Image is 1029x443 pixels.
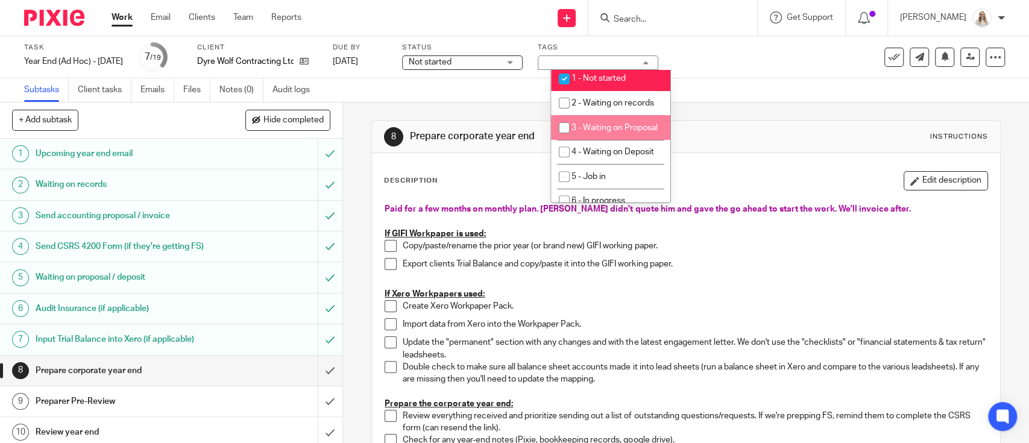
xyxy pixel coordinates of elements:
[403,318,987,330] p: Import data from Xero into the Workpaper Pack.
[12,110,78,130] button: + Add subtask
[36,423,216,441] h1: Review year end
[12,207,29,224] div: 3
[271,11,301,24] a: Reports
[12,424,29,441] div: 10
[12,145,29,162] div: 1
[612,14,721,25] input: Search
[150,54,161,61] small: /19
[384,176,438,186] p: Description
[12,177,29,193] div: 2
[112,11,133,24] a: Work
[930,132,988,142] div: Instructions
[36,207,216,225] h1: Send accounting proposal / invoice
[272,78,319,102] a: Audit logs
[403,258,987,270] p: Export clients Trial Balance and copy/paste it into the GIFI working paper.
[403,300,987,312] p: Create Xero Workpaper Pack.
[333,57,358,66] span: [DATE]
[409,58,452,66] span: Not started
[36,362,216,380] h1: Prepare corporate year end
[402,43,523,52] label: Status
[24,43,123,52] label: Task
[571,196,625,205] span: 6 - In progress
[24,78,69,102] a: Subtasks
[403,336,987,361] p: Update the "permanent" section with any changes and with the latest engagement letter. We don't u...
[36,237,216,256] h1: Send CSRS 4200 Form (if they're getting FS)
[263,116,324,125] span: Hide completed
[333,43,387,52] label: Due by
[36,145,216,163] h1: Upcoming year end email
[403,361,987,386] p: Double check to make sure all balance sheet accounts made it into lead sheets (run a balance shee...
[140,78,174,102] a: Emails
[385,400,513,408] u: Prepare the corporate year end:
[571,148,654,156] span: 4 - Waiting on Deposit
[384,127,403,146] div: 8
[12,269,29,286] div: 5
[538,43,658,52] label: Tags
[12,393,29,410] div: 9
[904,171,988,190] button: Edit description
[197,43,318,52] label: Client
[571,74,626,83] span: 1 - Not started
[24,55,123,68] div: Year End (Ad Hoc) - July 2025
[571,172,606,181] span: 5 - Job in
[787,13,833,22] span: Get Support
[219,78,263,102] a: Notes (0)
[197,55,294,68] p: Dyre Wolf Contracting Ltd.
[403,410,987,435] p: Review everything received and prioritize sending out a list of outstanding questions/requests. I...
[571,124,658,132] span: 3 - Waiting on Proposal
[385,205,910,213] span: Paid for a few months on monthly plan. [PERSON_NAME] didn't quote him and gave the go ahead to st...
[12,238,29,255] div: 4
[233,11,253,24] a: Team
[571,99,654,107] span: 2 - Waiting on records
[24,55,123,68] div: Year End (Ad Hoc) - [DATE]
[12,331,29,348] div: 7
[36,175,216,193] h1: Waiting on records
[145,50,161,64] div: 7
[245,110,330,130] button: Hide completed
[385,290,485,298] u: If Xero Workpapers used:
[12,300,29,317] div: 6
[36,330,216,348] h1: Input Trial Balance into Xero (if applicable)
[24,10,84,26] img: Pixie
[403,240,987,252] p: Copy/paste/rename the prior year (or brand new) GIFI working paper.
[385,230,486,238] u: If GIFI Workpaper is used:
[36,268,216,286] h1: Waiting on proposal / deposit
[151,11,171,24] a: Email
[410,130,712,143] h1: Prepare corporate year end
[189,11,215,24] a: Clients
[972,8,992,28] img: Headshot%2011-2024%20white%20background%20square%202.JPG
[12,362,29,379] div: 8
[183,78,210,102] a: Files
[36,392,216,410] h1: Preparer Pre-Review
[36,300,216,318] h1: Audit Insurance (if applicable)
[900,11,966,24] p: [PERSON_NAME]
[78,78,131,102] a: Client tasks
